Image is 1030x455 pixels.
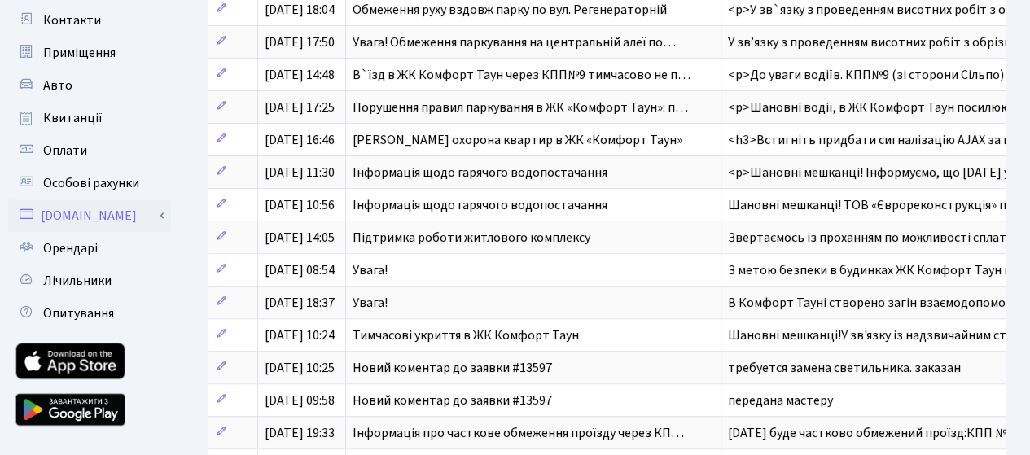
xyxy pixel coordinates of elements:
span: [DATE] 10:24 [265,326,335,344]
span: [DATE] 17:50 [265,33,335,51]
a: Контакти [8,4,171,37]
span: [DATE] 18:04 [265,1,335,19]
a: Особові рахунки [8,167,171,199]
a: Квитанції [8,102,171,134]
span: передана мастеру [728,392,833,409]
span: [DATE] 17:25 [265,98,335,116]
span: Опитування [43,304,114,322]
span: Орендарі [43,239,98,257]
span: Квитанції [43,109,103,127]
span: Тимчасові укриття в ЖК Комфорт Таун [353,326,579,344]
span: Увага! Обмеження паркування на центральній алеї по… [353,33,676,51]
a: [DOMAIN_NAME] [8,199,171,232]
a: Орендарі [8,232,171,265]
a: Авто [8,69,171,102]
a: Оплати [8,134,171,167]
span: Контакти [43,11,101,29]
a: Приміщення [8,37,171,69]
span: требуется замена светильника. заказан [728,359,961,377]
span: [DATE] 11:30 [265,164,335,182]
span: Увага! [353,261,388,279]
span: [DATE] 10:25 [265,359,335,377]
span: [DATE] 08:54 [265,261,335,279]
span: Інформація щодо гарячого водопостачання [353,196,607,214]
a: Лічильники [8,265,171,297]
span: Новий коментар до заявки #13597 [353,392,552,409]
span: Новий коментар до заявки #13597 [353,359,552,377]
span: [DATE] 19:33 [265,424,335,442]
a: Опитування [8,297,171,330]
span: Інформація про часткове обмеження проїзду через КП… [353,424,684,442]
span: [DATE] 09:58 [265,392,335,409]
span: Приміщення [43,44,116,62]
span: [DATE] 14:48 [265,66,335,84]
span: В`їзд в ЖК Комфорт Таун через КПП№9 тимчасово не п… [353,66,690,84]
span: [DATE] 10:56 [265,196,335,214]
span: [DATE] 14:05 [265,229,335,247]
span: Авто [43,77,72,94]
span: Особові рахунки [43,174,139,192]
span: Обмеження руху вздовж парку по вул. Регенераторній [353,1,667,19]
span: Оплати [43,142,87,160]
span: [PERSON_NAME] охорона квартир в ЖК «Комфорт Таун» [353,131,682,149]
span: Порушення правил паркування в ЖК «Комфорт Таун»: п… [353,98,688,116]
span: Інформація щодо гарячого водопостачання [353,164,607,182]
span: Увага! [353,294,388,312]
span: Підтримка роботи житлового комплексу [353,229,590,247]
span: [DATE] 18:37 [265,294,335,312]
span: [DATE] 16:46 [265,131,335,149]
span: Лічильники [43,272,112,290]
